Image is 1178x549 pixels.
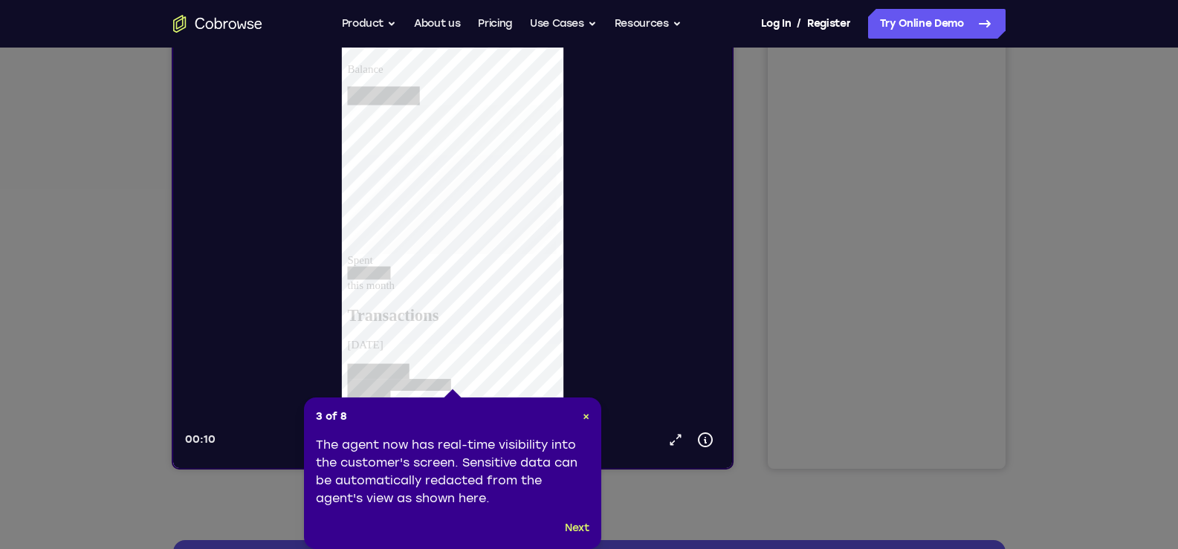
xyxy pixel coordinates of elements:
[615,9,682,39] button: Resources
[565,519,589,537] button: Next
[868,9,1006,39] a: Try Online Demo
[316,436,589,507] div: The agent now has real-time visibility into the customer's screen. Sensitive data can be automati...
[342,9,397,39] button: Product
[316,409,347,424] span: 3 of 8
[478,9,512,39] a: Pricing
[414,9,460,39] a: About us
[583,410,589,423] span: ×
[583,409,589,424] button: Close Tour
[797,15,801,33] span: /
[761,9,791,39] a: Log In
[173,15,262,33] a: Go to the home page
[530,9,597,39] button: Use Cases
[807,9,850,39] a: Register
